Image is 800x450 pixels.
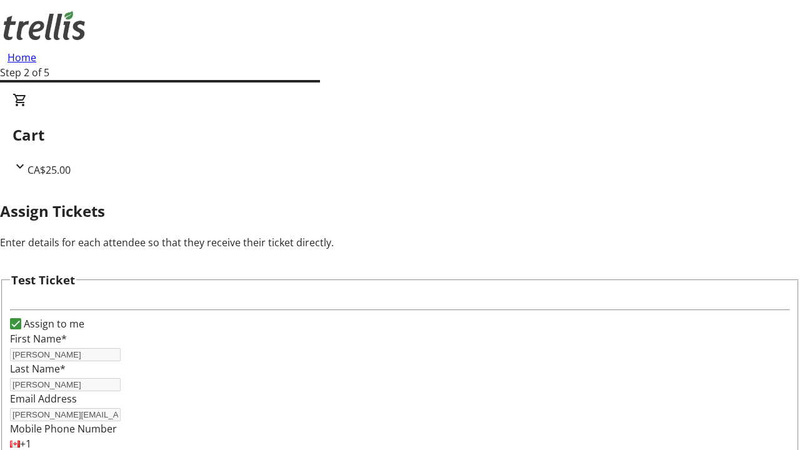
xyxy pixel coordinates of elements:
[21,316,84,331] label: Assign to me
[12,92,787,177] div: CartCA$25.00
[10,392,77,406] label: Email Address
[27,163,71,177] span: CA$25.00
[12,124,787,146] h2: Cart
[10,332,67,346] label: First Name*
[10,362,66,376] label: Last Name*
[11,271,75,289] h3: Test Ticket
[10,422,117,436] label: Mobile Phone Number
